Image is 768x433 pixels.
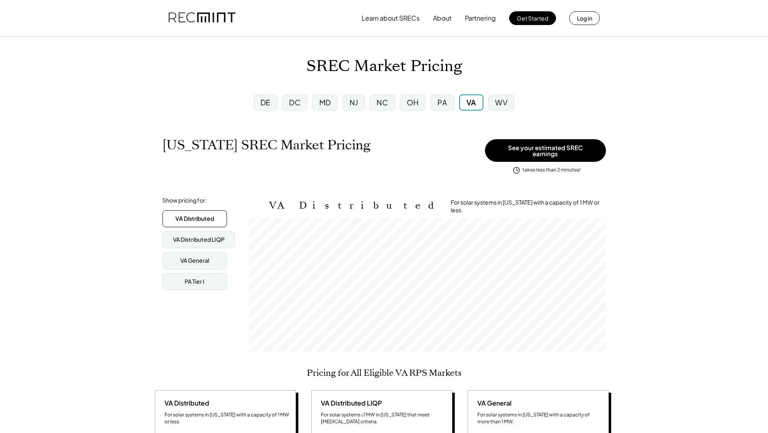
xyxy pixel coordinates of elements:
[269,200,439,211] h2: VA Distributed
[319,97,331,107] div: MD
[169,4,235,32] img: recmint-logotype%403x.png
[451,199,606,214] div: For solar systems in [US_STATE] with a capacity of 1 MW or less.
[161,399,209,408] div: VA Distributed
[569,11,600,25] button: Log in
[175,215,214,223] div: VA Distributed
[495,97,508,107] div: WV
[164,412,289,425] div: For solar systems in [US_STATE] with a capacity of 1 MW or less.
[474,399,512,408] div: VA General
[162,197,207,205] div: Show pricing for:
[180,257,209,265] div: VA General
[485,139,606,162] button: See your estimated SREC earnings
[289,97,300,107] div: DC
[350,97,358,107] div: NJ
[185,278,204,286] div: PA Tier I
[509,11,556,25] button: Get Started
[466,97,476,107] div: VA
[433,10,452,26] button: About
[477,412,602,425] div: For solar systems in [US_STATE] with a capacity of more than 1 MW.
[321,412,446,425] div: For solar systems ≤1 MW in [US_STATE] that meet [MEDICAL_DATA] criteria.
[306,57,462,76] h1: SREC Market Pricing
[465,10,496,26] button: Partnering
[377,97,388,107] div: NC
[522,167,581,174] div: takes less than 2 minutes!
[260,97,271,107] div: DE
[307,368,462,378] h2: Pricing for All Eligible VA RPS Markets
[173,236,225,244] div: VA Distributed LIQP
[318,399,382,408] div: VA Distributed LIQP
[407,97,419,107] div: OH
[362,10,420,26] button: Learn about SRECs
[162,137,370,153] h1: [US_STATE] SREC Market Pricing
[437,97,447,107] div: PA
